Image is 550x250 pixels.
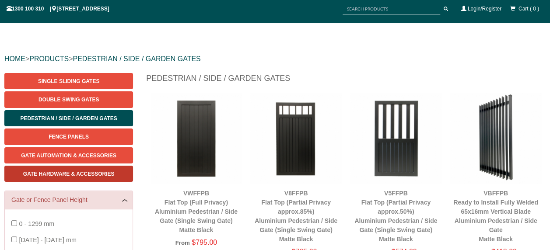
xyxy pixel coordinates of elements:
[255,190,337,243] a: V8FFPBFlat Top (Partial Privacy approx.85%)Aluminium Pedestrian / Side Gate (Single Swing Gate)Ma...
[151,93,242,184] img: VWFFPB - Flat Top (Full Privacy) - Aluminium Pedestrian / Side Gate (Single Swing Gate) - Matte B...
[4,128,133,145] a: Fence Panels
[250,93,341,184] img: V8FFPB - Flat Top (Partial Privacy approx.85%) - Aluminium Pedestrian / Side Gate (Single Swing G...
[49,134,89,140] span: Fence Panels
[19,236,76,243] span: [DATE] - [DATE] mm
[518,6,539,12] span: Cart ( 0 )
[4,91,133,108] a: Double Swing Gates
[450,93,541,184] img: VBFFPB - Ready to Install Fully Welded 65x16mm Vertical Blade - Aluminium Pedestrian / Side Gate ...
[4,55,25,62] a: HOME
[19,220,54,227] span: 0 - 1299 mm
[343,3,440,14] input: SEARCH PRODUCTS
[38,78,99,84] span: Single Sliding Gates
[453,190,538,243] a: VBFFPBReady to Install Fully Welded 65x16mm Vertical BladeAluminium Pedestrian / Side GateMatte B...
[73,55,200,62] a: PEDESTRIAN / SIDE / GARDEN GATES
[4,110,133,126] a: Pedestrian / Side / Garden Gates
[23,171,115,177] span: Gate Hardware & Accessories
[4,147,133,163] a: Gate Automation & Accessories
[11,195,126,205] a: Gate or Fence Panel Height
[350,93,441,184] img: V5FFPB - Flat Top (Partial Privacy approx.50%) - Aluminium Pedestrian / Side Gate (Single Swing G...
[21,153,116,159] span: Gate Automation & Accessories
[21,115,117,122] span: Pedestrian / Side / Garden Gates
[4,73,133,89] a: Single Sliding Gates
[29,55,69,62] a: PRODUCTS
[155,190,238,233] a: VWFFPBFlat Top (Full Privacy)Aluminium Pedestrian / Side Gate (Single Swing Gate)Matte Black
[39,97,99,103] span: Double Swing Gates
[7,6,109,12] span: 1300 100 310 | [STREET_ADDRESS]
[146,73,546,88] h1: Pedestrian / Side / Garden Gates
[175,240,190,246] span: From
[4,45,546,73] div: > >
[192,239,217,246] span: $795.00
[468,6,501,12] a: Login/Register
[354,190,437,243] a: V5FFPBFlat Top (Partial Privacy approx.50%)Aluminium Pedestrian / Side Gate (Single Swing Gate)Ma...
[4,166,133,182] a: Gate Hardware & Accessories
